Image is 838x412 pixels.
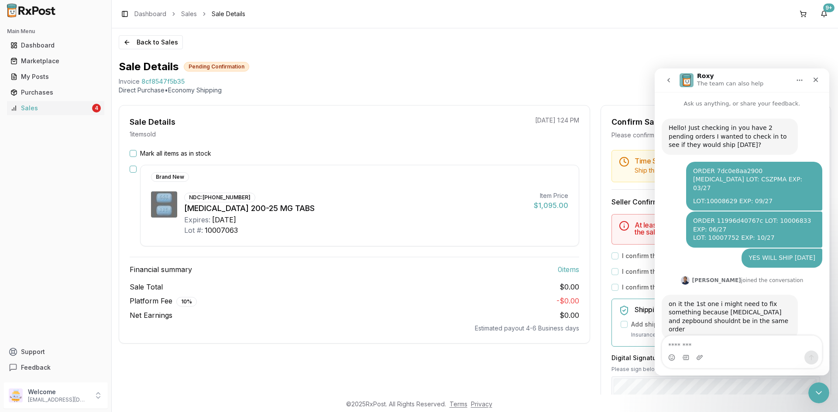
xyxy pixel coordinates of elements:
[10,88,101,97] div: Purchases
[635,167,752,174] span: Ship this package by end of day [DATE] .
[130,116,175,128] div: Sale Details
[3,344,108,360] button: Support
[181,10,197,18] a: Sales
[212,215,236,225] div: [DATE]
[119,86,831,95] p: Direct Purchase • Economy Shipping
[611,116,661,128] div: Confirm Sale
[7,69,104,85] a: My Posts
[635,221,813,235] h5: At least one item must be marked as in stock to confirm the sale.
[3,38,108,52] button: Dashboard
[130,130,156,139] p: 1 item sold
[184,202,527,215] div: [MEDICAL_DATA] 200-25 MG TABS
[817,7,831,21] button: 9+
[823,3,835,12] div: 9+
[10,104,90,112] div: Sales
[184,193,255,202] div: NDC: [PHONE_NUMBER]
[560,311,579,320] span: $0.00
[3,54,108,68] button: Marketplace
[9,388,23,402] img: User avatar
[184,225,203,235] div: Lot #:
[184,62,249,72] div: Pending Confirmation
[92,104,101,112] div: 4
[450,400,467,408] a: Terms
[7,85,104,100] a: Purchases
[631,320,798,329] label: Add shipping insurance for $0.00 ( 1.5 % of order value)
[622,283,758,292] label: I confirm that all expiration dates are correct
[535,116,579,125] p: [DATE] 1:24 PM
[534,200,568,211] div: $1,095.00
[28,388,89,396] p: Welcome
[635,157,813,164] h5: Time Sensitive
[134,10,166,18] a: Dashboard
[611,197,820,207] h3: Seller Confirmation
[3,70,108,84] button: My Posts
[558,264,579,275] span: 0 item s
[151,191,177,218] img: Descovy 200-25 MG TABS
[3,3,59,17] img: RxPost Logo
[130,324,579,333] div: Estimated payout 4-6 Business days
[28,396,89,403] p: [EMAIL_ADDRESS][DOMAIN_NAME]
[212,10,245,18] span: Sale Details
[556,296,579,305] span: - $0.00
[130,310,172,320] span: Net Earnings
[119,35,183,49] a: Back to Sales
[611,131,820,140] div: Please confirm you have all items in stock before proceeding
[10,41,101,50] div: Dashboard
[655,68,829,375] iframe: Intercom live chat
[611,366,820,373] p: Please sign below to confirm your acceptance of this order
[611,354,820,362] h3: Digital Signature
[3,85,108,99] button: Purchases
[7,37,104,53] a: Dashboard
[119,60,179,74] h1: Sale Details
[3,360,108,375] button: Feedback
[130,282,163,292] span: Sale Total
[560,282,579,292] span: $0.00
[534,191,568,200] div: Item Price
[10,57,101,65] div: Marketplace
[808,382,829,403] iframe: Intercom live chat
[130,264,192,275] span: Financial summary
[3,101,108,115] button: Sales4
[141,77,185,86] span: 8cf8547f5b35
[140,149,211,158] label: Mark all items as in stock
[151,172,189,182] div: Brand New
[635,306,813,313] h5: Shipping Insurance
[471,400,492,408] a: Privacy
[631,330,813,339] p: Insurance covers loss, damage, or theft during transit.
[7,100,104,116] a: Sales4
[176,297,197,306] div: 10 %
[7,28,104,35] h2: Main Menu
[622,267,802,276] label: I confirm that all 0 selected items match the listed condition
[134,10,245,18] nav: breadcrumb
[184,215,210,225] div: Expires:
[119,77,140,86] div: Invoice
